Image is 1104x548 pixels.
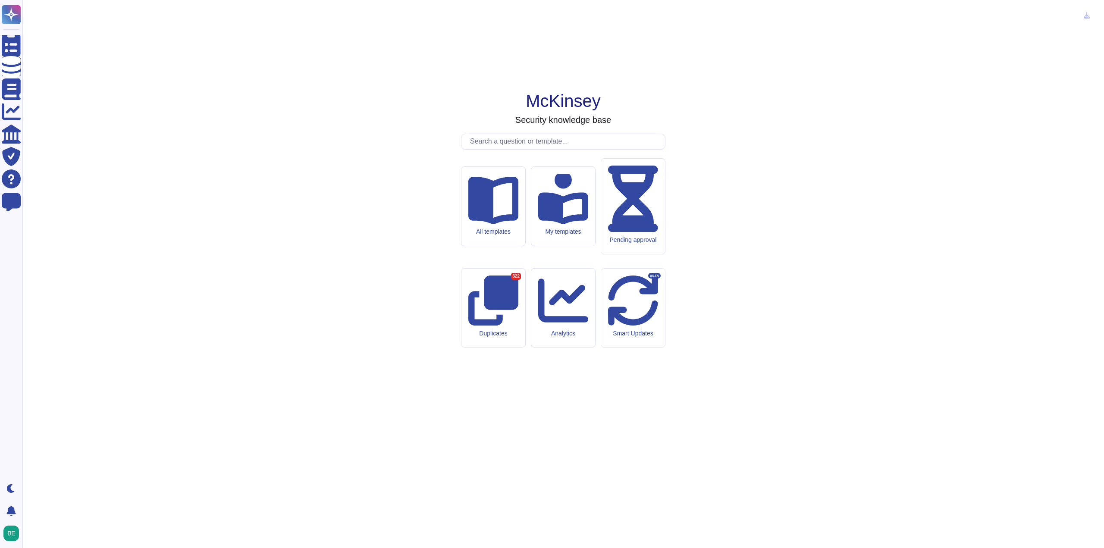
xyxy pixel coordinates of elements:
[648,273,661,279] div: BETA
[526,91,600,111] h1: McKinsey
[466,134,665,149] input: Search a question or template...
[515,115,611,125] h3: Security knowledge base
[538,228,588,235] div: My templates
[608,236,658,244] div: Pending approval
[538,330,588,337] div: Analytics
[608,330,658,337] div: Smart Updates
[468,228,518,235] div: All templates
[3,526,19,541] img: user
[468,330,518,337] div: Duplicates
[2,524,25,543] button: user
[511,273,521,280] div: 322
